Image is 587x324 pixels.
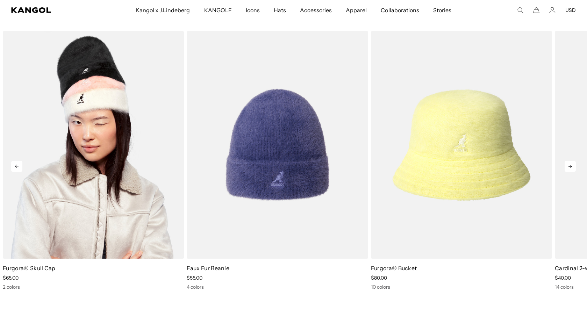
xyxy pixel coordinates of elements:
a: Faux Fur Beanie [187,265,229,272]
span: $65.00 [3,275,19,281]
div: 2 of 5 [184,31,368,290]
div: 10 colors [371,284,552,290]
img: Furgora® Skull Cap [3,31,184,259]
span: $40.00 [555,275,571,281]
a: Account [549,7,556,13]
a: Furgora® Bucket [371,265,417,272]
img: Faux Fur Beanie [187,31,368,259]
div: 3 of 5 [368,31,552,290]
summary: Search here [517,7,523,13]
span: $55.00 [187,275,202,281]
img: Furgora® Bucket [371,31,552,259]
div: 4 colors [187,284,368,290]
div: 2 colors [3,284,184,290]
a: Kangol [11,7,90,13]
a: Furgora® Skull Cap [3,265,56,272]
button: USD [565,7,576,13]
button: Cart [533,7,539,13]
span: $80.00 [371,275,387,281]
